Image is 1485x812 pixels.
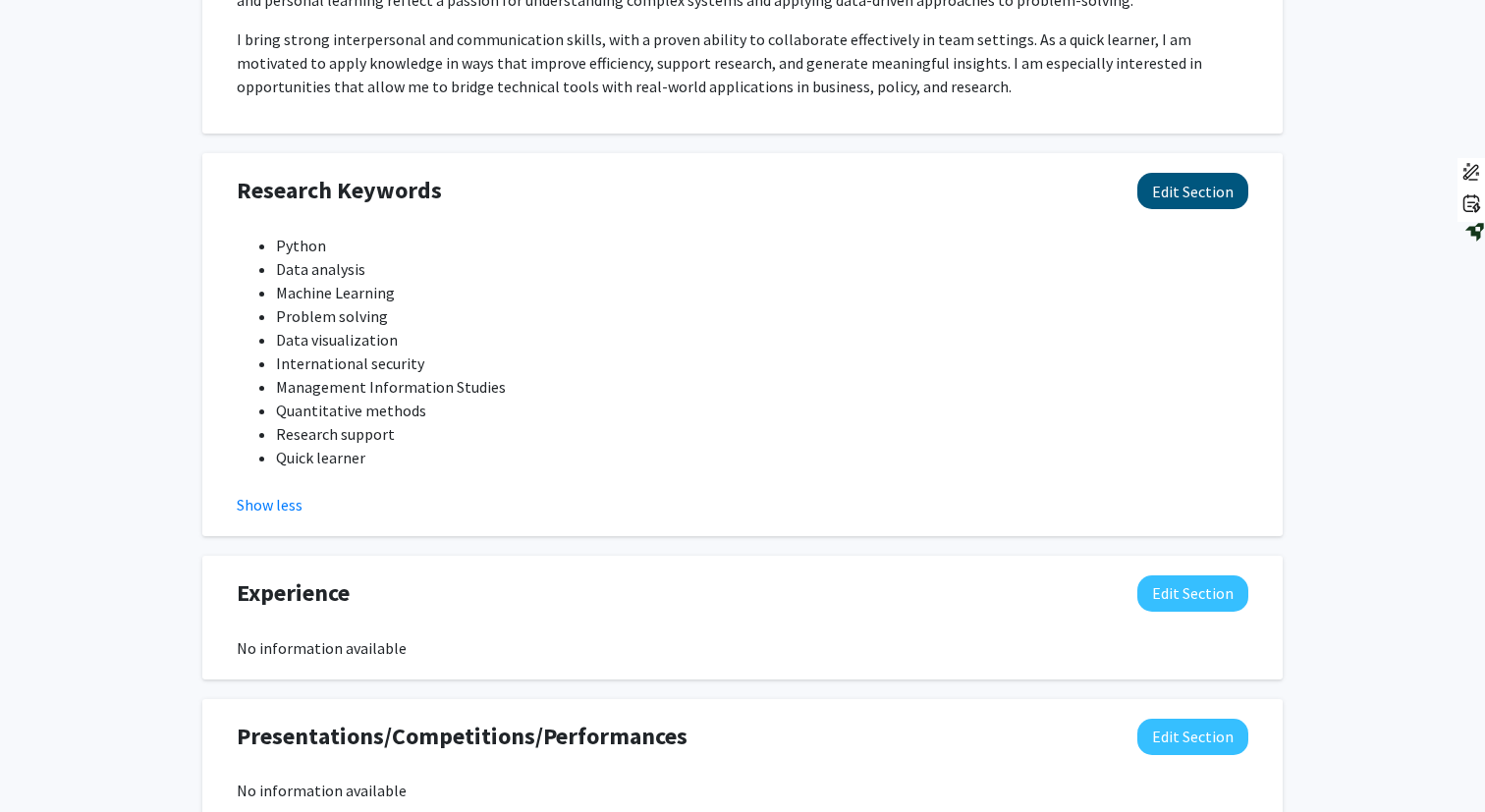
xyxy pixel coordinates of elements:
p: I bring strong interpersonal and communication skills, with a proven ability to collaborate effec... [237,27,1248,98]
li: Data visualization [276,328,1248,352]
div: No information available [237,636,1248,660]
button: Edit Presentations/Competitions/Performances [1137,719,1248,755]
button: Edit Experience [1137,575,1248,612]
span: Research Keywords [237,173,442,208]
div: No information available [237,779,1248,802]
span: Presentations/Competitions/Performances [237,719,687,754]
li: Python [276,234,1248,257]
button: Edit Research Keywords [1137,173,1248,209]
li: Management Information Studies [276,375,1248,399]
li: International security [276,352,1248,375]
span: Experience [237,575,350,611]
li: Problem solving [276,304,1248,328]
li: Quick learner [276,446,1248,469]
iframe: Chat [15,724,83,797]
li: Data analysis [276,257,1248,281]
button: Show less [237,493,302,516]
li: Quantitative methods [276,399,1248,422]
li: Research support [276,422,1248,446]
li: Machine Learning [276,281,1248,304]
